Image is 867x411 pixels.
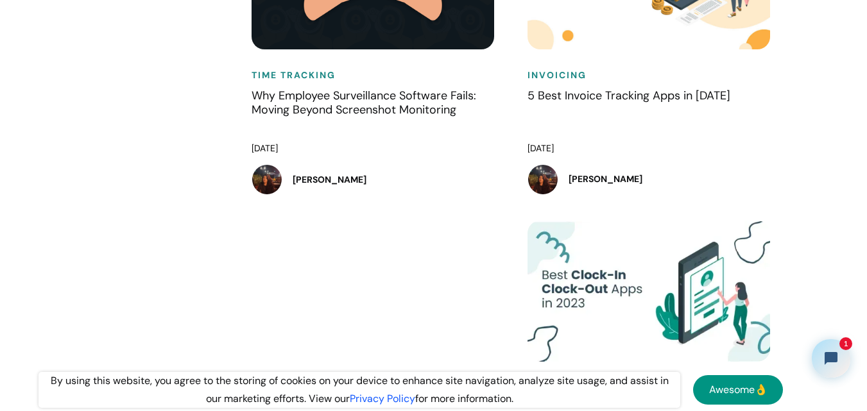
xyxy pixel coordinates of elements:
a: [PERSON_NAME] [252,164,502,195]
div: [DATE] [528,140,778,158]
h5: [PERSON_NAME] [569,172,642,185]
h6: Invoicing [528,69,778,82]
div: By using this website, you agree to the storing of cookies on your device to enhance site navigat... [39,372,680,408]
h5: [PERSON_NAME] [293,173,366,186]
a: Awesome👌 [693,375,783,405]
a: Privacy Policy [350,392,415,405]
iframe: Tidio Chat [801,328,861,389]
h4: Why Employee Surveillance Software Fails: Moving Beyond Screenshot Monitoring [252,88,502,133]
div: [DATE] [252,140,502,158]
a: [PERSON_NAME] [528,164,778,195]
h4: 5 Best Invoice Tracking Apps in [DATE] [528,88,778,133]
h6: Time Tracking [252,69,502,82]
